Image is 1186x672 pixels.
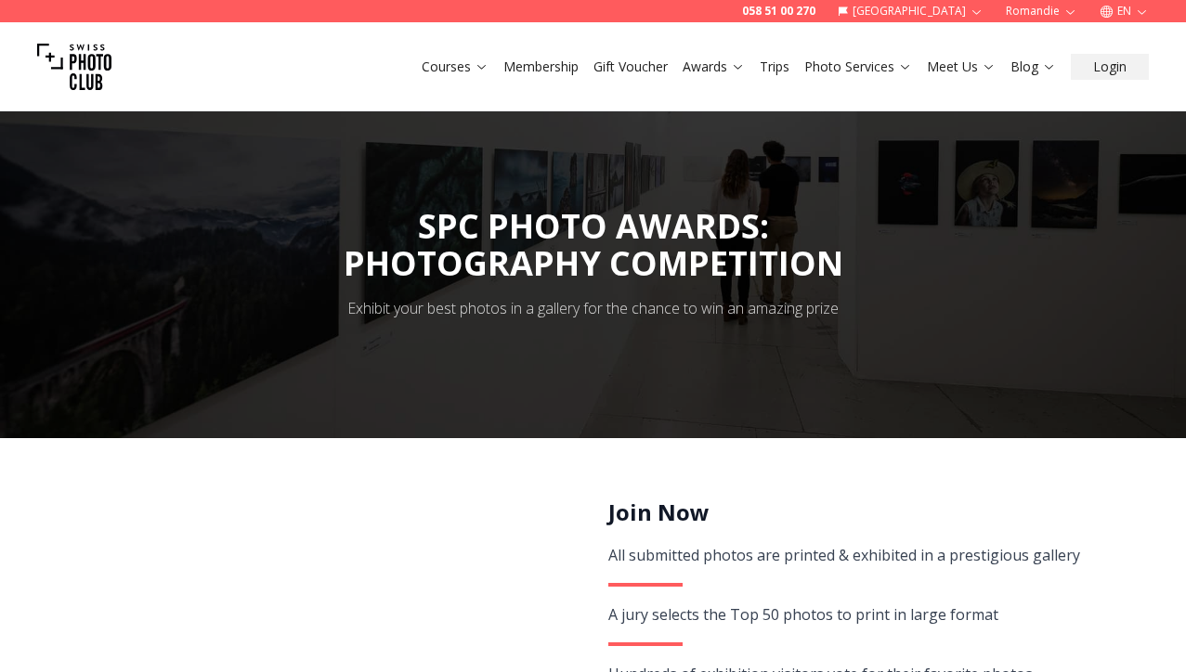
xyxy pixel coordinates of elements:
[675,54,752,80] button: Awards
[919,54,1003,80] button: Meet Us
[797,54,919,80] button: Photo Services
[752,54,797,80] button: Trips
[683,58,745,76] a: Awards
[1003,54,1063,80] button: Blog
[347,297,839,319] div: Exhibit your best photos in a gallery for the chance to win an amazing prize
[503,58,579,76] a: Membership
[608,542,1152,568] div: All submitted photos are printed & exhibited in a prestigious gallery
[608,601,1152,627] div: A jury selects the Top 50 photos to print in large format
[760,58,789,76] a: Trips
[593,58,668,76] a: Gift Voucher
[496,54,586,80] button: Membership
[586,54,675,80] button: Gift Voucher
[37,30,111,104] img: Swiss photo club
[608,498,1152,527] h2: Join Now
[344,203,843,282] span: SPC PHOTO AWARDS:
[344,245,843,282] div: PHOTOGRAPHY COMPETITION
[1010,58,1056,76] a: Blog
[1071,54,1149,80] button: Login
[927,58,996,76] a: Meet Us
[422,58,489,76] a: Courses
[414,54,496,80] button: Courses
[742,4,815,19] a: 058 51 00 270
[804,58,912,76] a: Photo Services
